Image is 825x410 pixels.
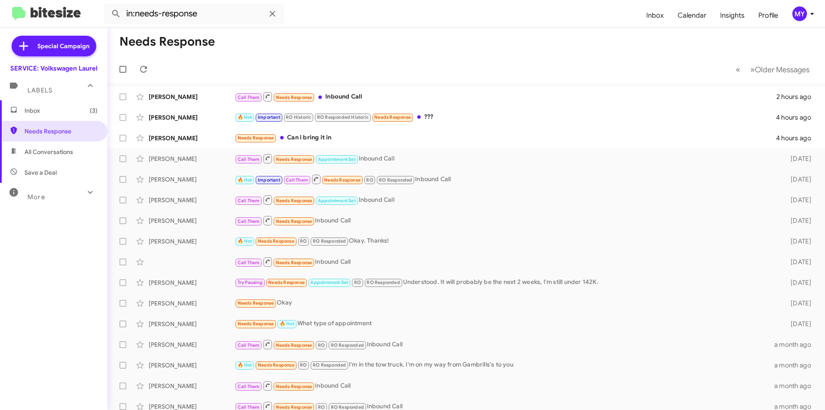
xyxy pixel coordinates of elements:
[238,219,260,224] span: Call Them
[300,362,307,368] span: RO
[238,342,260,348] span: Call Them
[777,320,818,328] div: [DATE]
[776,92,818,101] div: 2 hours ago
[774,361,818,370] div: a month ago
[731,61,815,78] nav: Page navigation example
[238,280,263,285] span: Try Pausing
[12,36,96,56] a: Special Campaign
[235,91,776,102] div: Inbound Call
[745,61,815,78] button: Next
[238,135,274,141] span: Needs Response
[730,61,746,78] button: Previous
[713,3,752,28] span: Insights
[149,154,235,163] div: [PERSON_NAME]
[318,198,356,203] span: Appointment Set
[258,114,280,120] span: Important
[235,256,777,267] div: Inbound Call
[331,404,364,410] span: RO Responded
[238,157,260,162] span: Call Them
[258,238,294,244] span: Needs Response
[149,113,235,122] div: [PERSON_NAME]
[774,340,818,349] div: a month ago
[235,319,777,329] div: What type of appointment
[24,168,57,177] span: Save a Deal
[149,216,235,225] div: [PERSON_NAME]
[235,174,777,185] div: Inbound Call
[238,95,260,100] span: Call Them
[238,177,252,183] span: 🔥 Hot
[258,362,294,368] span: Needs Response
[367,280,400,285] span: RO Responded
[318,404,325,410] span: RO
[238,384,260,389] span: Call Them
[318,342,325,348] span: RO
[149,196,235,204] div: [PERSON_NAME]
[776,134,818,142] div: 4 hours ago
[276,384,312,389] span: Needs Response
[776,113,818,122] div: 4 hours ago
[777,196,818,204] div: [DATE]
[119,35,215,49] h1: Needs Response
[235,277,777,287] div: Understood. It will probably be the next 2 weeks, I'm still under 142K.
[24,106,98,115] span: Inbox
[238,260,260,265] span: Call Them
[235,360,774,370] div: I'm in the tow truck. I'm on my way from Gambrills's to you
[774,382,818,390] div: a month ago
[235,194,777,205] div: Inbound Call
[149,92,235,101] div: [PERSON_NAME]
[276,219,312,224] span: Needs Response
[777,175,818,184] div: [DATE]
[777,237,818,246] div: [DATE]
[238,300,274,306] span: Needs Response
[149,175,235,184] div: [PERSON_NAME]
[235,298,777,308] div: Okay
[238,114,252,120] span: 🔥 Hot
[276,198,312,203] span: Needs Response
[750,64,755,75] span: »
[777,299,818,308] div: [DATE]
[792,6,807,21] div: MY
[777,278,818,287] div: [DATE]
[37,42,89,50] span: Special Campaign
[777,258,818,266] div: [DATE]
[149,237,235,246] div: [PERSON_NAME]
[149,278,235,287] div: [PERSON_NAME]
[671,3,713,28] a: Calendar
[379,177,412,183] span: RO Responded
[324,177,361,183] span: Needs Response
[268,280,305,285] span: Needs Response
[310,280,348,285] span: Appointment Set
[149,361,235,370] div: [PERSON_NAME]
[276,260,312,265] span: Needs Response
[24,148,73,156] span: All Conversations
[785,6,816,21] button: MY
[317,114,369,120] span: RO Responded Historic
[90,106,98,115] span: (3)
[258,177,280,183] span: Important
[331,342,364,348] span: RO Responded
[149,340,235,349] div: [PERSON_NAME]
[149,134,235,142] div: [PERSON_NAME]
[235,112,776,122] div: ???
[639,3,671,28] a: Inbox
[238,404,260,410] span: Call Them
[313,362,346,368] span: RO Responded
[10,64,98,73] div: SERVICE: Volkswagen Laurel
[238,238,252,244] span: 🔥 Hot
[238,321,274,327] span: Needs Response
[280,321,294,327] span: 🔥 Hot
[235,153,777,164] div: Inbound Call
[238,198,260,203] span: Call Them
[235,339,774,350] div: Inbound Call
[27,86,52,94] span: Labels
[104,3,284,24] input: Search
[777,154,818,163] div: [DATE]
[318,157,356,162] span: Appointment Set
[736,64,740,75] span: «
[286,114,311,120] span: RO Historic
[235,133,776,143] div: Can i bring it in
[149,299,235,308] div: [PERSON_NAME]
[149,320,235,328] div: [PERSON_NAME]
[276,157,312,162] span: Needs Response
